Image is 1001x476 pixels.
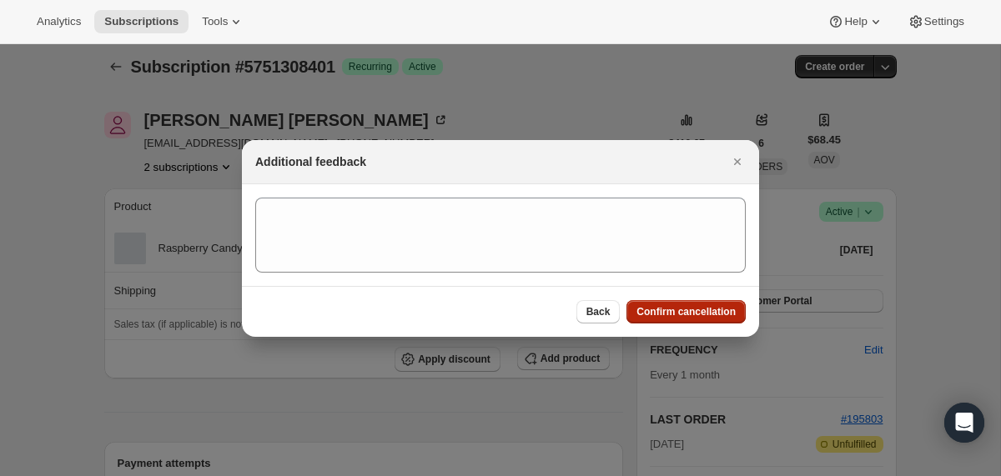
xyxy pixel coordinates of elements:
span: Tools [202,15,228,28]
button: Subscriptions [94,10,189,33]
span: Back [586,305,611,318]
button: Settings [898,10,974,33]
button: Close [726,150,749,173]
button: Confirm cancellation [626,300,746,323]
span: Confirm cancellation [636,305,736,318]
button: Tools [192,10,254,33]
button: Back [576,300,621,323]
button: Analytics [27,10,91,33]
span: Analytics [37,15,81,28]
span: Settings [924,15,964,28]
div: Open Intercom Messenger [944,403,984,443]
span: Subscriptions [104,15,179,28]
span: Help [844,15,867,28]
h2: Additional feedback [255,153,366,170]
button: Help [817,10,893,33]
